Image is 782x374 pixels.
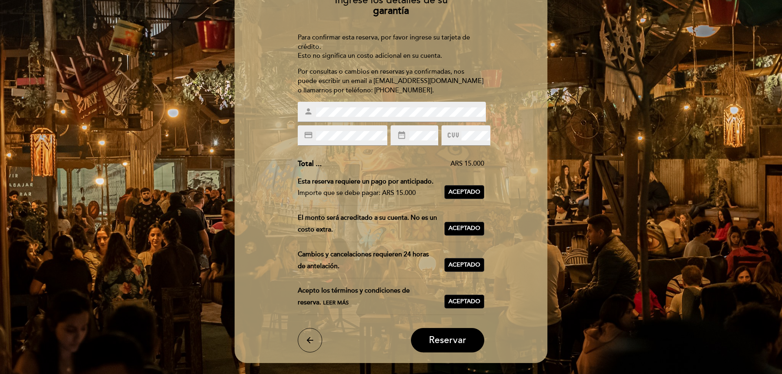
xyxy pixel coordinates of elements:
button: Aceptado [444,222,484,236]
i: date_range [397,131,406,140]
i: credit_card [304,131,313,140]
div: Cambios y cancelaciones requieren 24 horas de antelación. [298,249,445,272]
div: Para confirmar esta reserva, por favor ingrese su tarjeta de crédito. Esto no significa un costo ... [298,33,485,61]
button: Aceptado [444,185,484,199]
b: garantía [373,5,409,17]
div: El monto será acreditado a su cuenta. No es un costo extra. [298,212,445,236]
span: Aceptado [448,297,480,306]
div: ARS 15.000 [322,159,485,168]
div: Importe que se debe pagar: ARS 15.000 [298,187,438,199]
span: Aceptado [448,261,480,269]
div: Acepto los términos y condiciones de reserva. [298,285,445,308]
span: Reservar [429,335,466,346]
span: Aceptado [448,224,480,233]
i: person [304,107,313,116]
div: Esta reserva requiere un pago por anticipado. [298,176,438,188]
button: Reservar [411,328,484,352]
span: Leer más [323,300,349,306]
div: Por consultas o cambios en reservas ya confirmadas, nos puede escribir un email a [EMAIL_ADDRESS]... [298,67,485,95]
button: Aceptado [444,258,484,272]
span: Aceptado [448,188,480,197]
button: Aceptado [444,295,484,308]
i: arrow_back [305,335,315,345]
button: arrow_back [298,328,322,352]
span: Total ... [298,159,322,168]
